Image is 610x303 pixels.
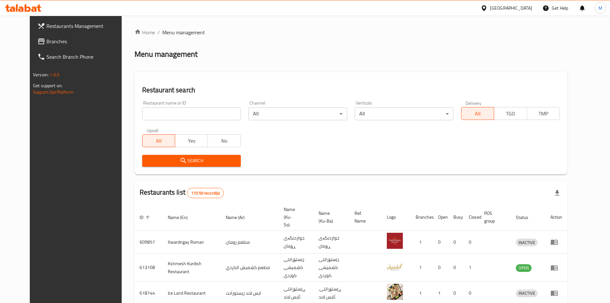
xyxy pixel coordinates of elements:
[530,109,557,118] span: TMP
[142,134,175,147] button: All
[516,214,537,221] span: Status
[284,206,306,229] span: Name (Ku-So)
[382,204,411,231] th: Logo
[134,231,163,254] td: 609857
[411,254,433,282] td: 1
[313,254,349,282] td: رێستۆرانتی کشمیشى كوردى
[163,231,221,254] td: Xwardngay Roman
[134,29,567,36] nav: breadcrumb
[464,231,479,254] td: 0
[461,107,494,120] button: All
[134,29,155,36] a: Home
[207,134,240,147] button: No
[158,29,160,36] li: /
[516,290,538,297] div: INACTIVE
[46,38,126,45] span: Branches
[168,214,196,221] span: Name (En)
[387,258,403,274] img: Kshmesh Kurdish Restaurant
[279,254,313,282] td: رێستۆرانتی کشمیشى كوردى
[464,254,479,282] td: 1
[516,239,538,246] div: INACTIVE
[387,284,403,300] img: Ice Land Restaurant
[550,264,562,272] div: Menu
[448,254,464,282] td: 0
[433,204,448,231] th: Open
[549,185,565,201] div: Export file
[598,4,602,12] span: M
[33,81,62,90] span: Get support on:
[221,231,279,254] td: مطعم رومان
[187,190,224,196] span: 11518 record(s)
[516,264,532,272] span: OPEN
[494,107,527,120] button: TGO
[313,231,349,254] td: خواردنگەی ڕۆمان
[516,239,538,246] span: INACTIVE
[497,109,524,118] span: TGO
[140,214,152,221] span: ID
[142,85,560,95] h2: Restaurant search
[147,128,159,132] label: Upsell
[484,209,503,225] span: POS group
[527,107,560,120] button: TMP
[187,188,224,198] div: Total records count
[516,290,538,297] span: INACTIVE
[142,155,241,167] button: Search
[448,231,464,254] td: 0
[163,254,221,282] td: Kshmesh Kurdish Restaurant
[178,136,205,146] span: Yes
[147,157,236,165] span: Search
[248,107,347,120] div: All
[46,22,126,30] span: Restaurants Management
[354,209,374,225] span: Ref. Name
[466,101,482,105] label: Delivery
[387,233,403,249] img: Xwardngay Roman
[50,71,60,79] span: 1.0.0
[162,29,205,36] span: Menu management
[175,134,208,147] button: Yes
[433,231,448,254] td: 0
[32,18,132,34] a: Restaurants Management
[134,49,198,59] h2: Menu management
[490,4,532,12] div: [GEOGRAPHIC_DATA]
[226,214,253,221] span: Name (Ar)
[46,53,126,61] span: Search Branch Phone
[448,204,464,231] th: Busy
[433,254,448,282] td: 0
[32,34,132,49] a: Branches
[550,238,562,246] div: Menu
[140,188,224,198] h2: Restaurants list
[411,231,433,254] td: 1
[545,204,567,231] th: Action
[32,49,132,64] a: Search Branch Phone
[33,71,49,79] span: Version:
[550,289,562,297] div: Menu
[134,254,163,282] td: 613108
[279,231,313,254] td: خواردنگەی ڕۆمان
[221,254,279,282] td: مطعم كشميش الكردي
[411,204,433,231] th: Branches
[355,107,453,120] div: All
[319,209,342,225] span: Name (Ku-Ba)
[210,136,238,146] span: No
[145,136,173,146] span: All
[464,109,492,118] span: All
[142,107,241,120] input: Search for restaurant name or ID..
[464,204,479,231] th: Closed
[33,88,74,96] a: Support.OpsPlatform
